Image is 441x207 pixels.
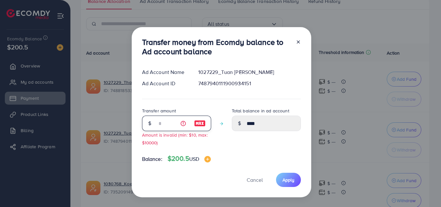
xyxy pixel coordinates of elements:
button: Cancel [239,173,271,187]
div: 7487940111900934151 [193,80,306,87]
label: Total balance in ad account [232,108,289,114]
img: image [194,119,206,127]
h4: $200.5 [168,155,211,163]
h3: Transfer money from Ecomdy balance to Ad account balance [142,37,291,56]
span: USD [189,155,199,162]
span: Cancel [247,176,263,183]
div: Ad Account Name [137,68,193,76]
iframe: Chat [414,178,436,202]
span: Balance: [142,155,162,163]
img: image [204,156,211,162]
span: Apply [282,177,294,183]
label: Transfer amount [142,108,176,114]
small: Amount is invalid (min: $10, max: $10000) [142,132,208,145]
div: 1027229_Tuan [PERSON_NAME] [193,68,306,76]
div: Ad Account ID [137,80,193,87]
button: Apply [276,173,301,187]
